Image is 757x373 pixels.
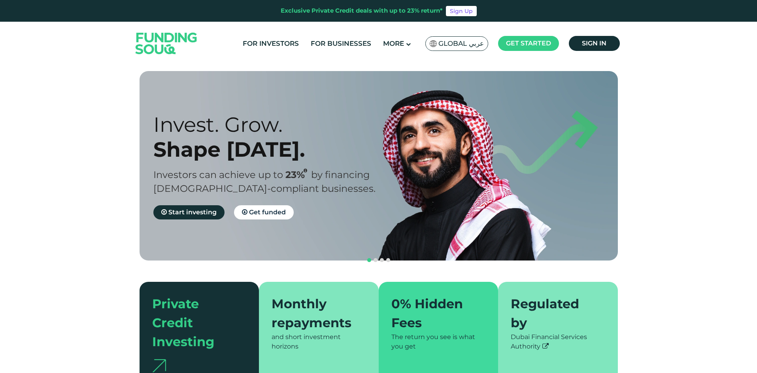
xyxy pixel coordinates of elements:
div: Regulated by [511,294,596,332]
div: The return you see is what you get [391,332,486,351]
span: Get started [506,39,551,47]
button: navigation [372,257,379,263]
i: 23% IRR (expected) ~ 15% Net yield (expected) [304,169,307,173]
div: Monthly repayments [272,294,357,332]
a: Get funded [234,205,294,219]
button: navigation [379,257,385,263]
img: Logo [128,23,205,63]
div: and short investment horizons [272,332,366,351]
button: navigation [385,257,391,263]
img: arrow [152,359,166,372]
span: Investors can achieve up to [153,169,283,180]
span: Start investing [168,208,217,216]
a: Sign Up [446,6,477,16]
a: For Investors [241,37,301,50]
div: Invest. Grow. [153,112,393,137]
img: SA Flag [430,40,437,47]
span: 23% [285,169,311,180]
a: Start investing [153,205,225,219]
span: Sign in [582,39,606,47]
div: Exclusive Private Credit deals with up to 23% return* [281,6,443,15]
div: Dubai Financial Services Authority [511,332,605,351]
a: For Businesses [309,37,373,50]
span: Get funded [249,208,286,216]
div: Shape [DATE]. [153,137,393,162]
span: More [383,39,404,47]
a: Sign in [569,36,620,51]
div: 0% Hidden Fees [391,294,476,332]
div: Private Credit Investing [152,294,237,351]
span: Global عربي [438,39,484,48]
button: navigation [366,257,372,263]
